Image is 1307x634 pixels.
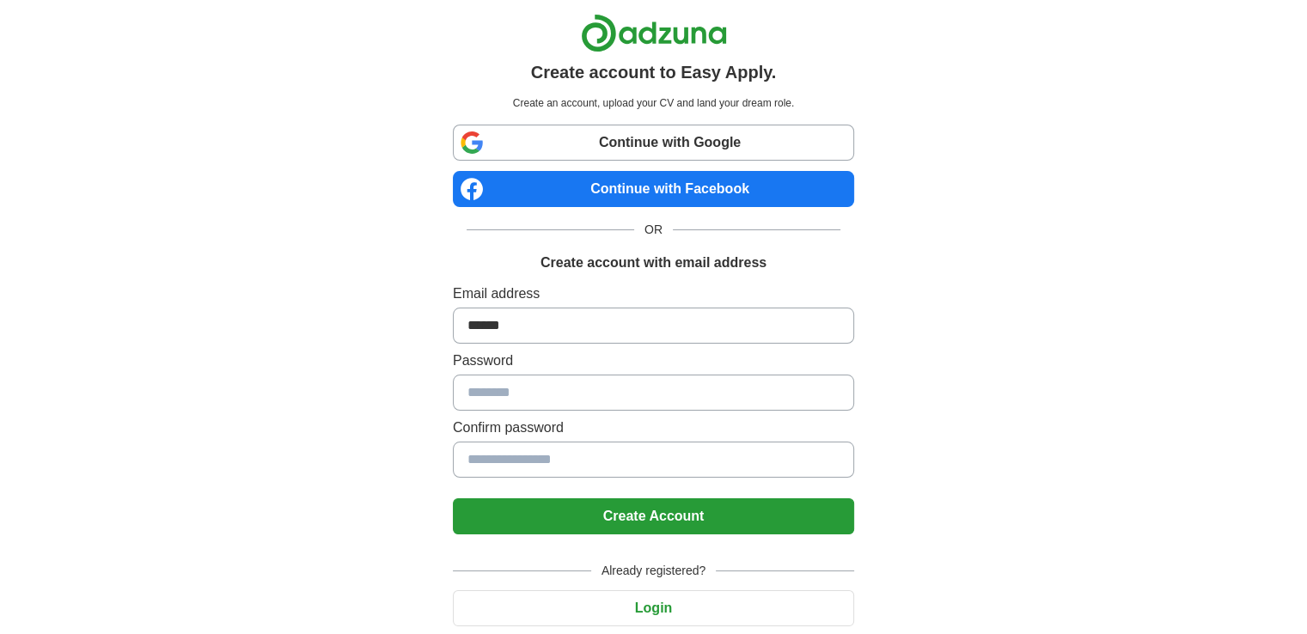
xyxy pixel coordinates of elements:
span: Already registered? [591,562,716,580]
label: Password [453,351,854,371]
button: Create Account [453,498,854,534]
label: Email address [453,283,854,304]
a: Continue with Facebook [453,171,854,207]
span: OR [634,221,673,239]
button: Login [453,590,854,626]
label: Confirm password [453,418,854,438]
a: Login [453,600,854,615]
h1: Create account to Easy Apply. [531,59,777,85]
p: Create an account, upload your CV and land your dream role. [456,95,851,111]
img: Adzuna logo [581,14,727,52]
a: Continue with Google [453,125,854,161]
h1: Create account with email address [541,253,766,273]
